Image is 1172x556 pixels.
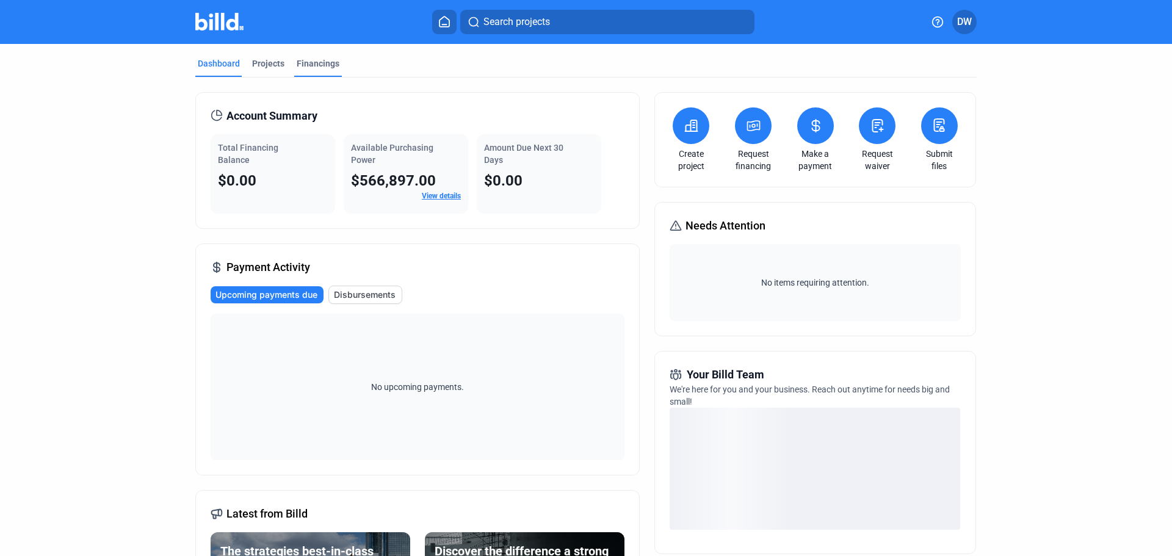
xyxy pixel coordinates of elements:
button: Search projects [460,10,754,34]
span: Needs Attention [685,217,765,234]
span: Latest from Billd [226,505,308,522]
a: Request waiver [856,148,899,172]
a: View details [422,192,461,200]
img: Billd Company Logo [195,13,244,31]
span: Total Financing Balance [218,143,278,165]
button: Disbursements [328,286,402,304]
button: DW [952,10,977,34]
button: Upcoming payments due [211,286,324,303]
div: loading [670,408,960,530]
a: Make a payment [794,148,837,172]
div: Dashboard [198,57,240,70]
span: Search projects [483,15,550,29]
a: Submit files [918,148,961,172]
div: Financings [297,57,339,70]
a: Create project [670,148,712,172]
span: No items requiring attention. [675,276,955,289]
span: Amount Due Next 30 Days [484,143,563,165]
a: Request financing [732,148,775,172]
span: Disbursements [334,289,396,301]
div: Projects [252,57,284,70]
span: Available Purchasing Power [351,143,433,165]
span: Payment Activity [226,259,310,276]
span: $0.00 [484,172,523,189]
span: $566,897.00 [351,172,436,189]
span: We're here for you and your business. Reach out anytime for needs big and small! [670,385,950,406]
span: No upcoming payments. [363,381,472,393]
span: Account Summary [226,107,317,125]
span: Upcoming payments due [215,289,317,301]
span: DW [957,15,972,29]
span: Your Billd Team [687,366,764,383]
span: $0.00 [218,172,256,189]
